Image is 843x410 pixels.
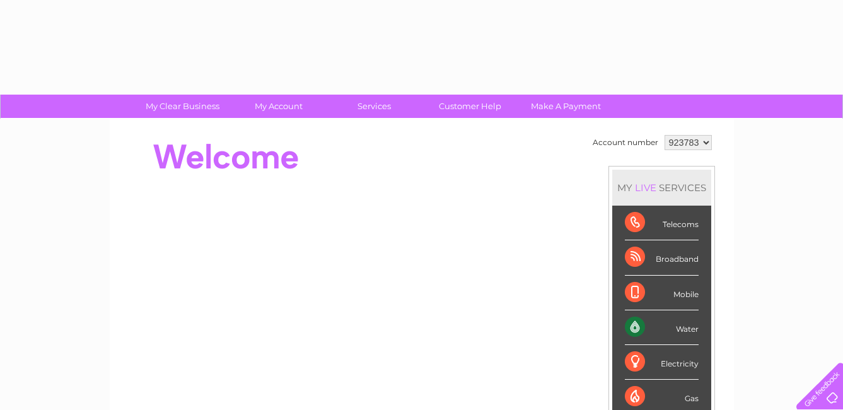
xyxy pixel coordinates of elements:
div: Mobile [625,276,699,310]
a: Make A Payment [514,95,618,118]
div: Broadband [625,240,699,275]
a: My Clear Business [131,95,235,118]
div: Telecoms [625,206,699,240]
div: LIVE [632,182,659,194]
a: My Account [226,95,330,118]
div: Water [625,310,699,345]
td: Account number [590,132,661,153]
div: Electricity [625,345,699,380]
a: Services [322,95,426,118]
div: MY SERVICES [612,170,711,206]
a: Customer Help [418,95,522,118]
